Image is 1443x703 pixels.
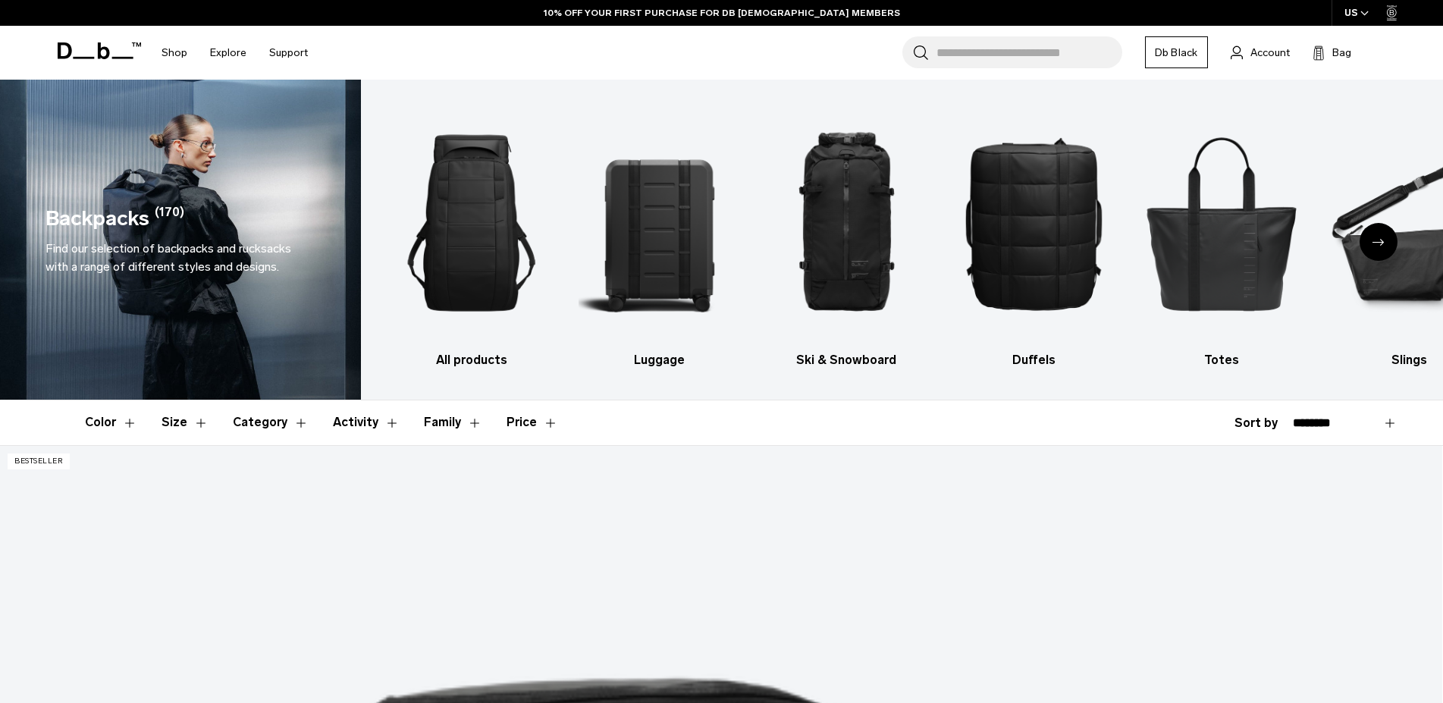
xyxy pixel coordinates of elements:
span: (170) [155,203,184,234]
h3: All products [391,351,552,369]
button: Toggle Filter [424,400,482,444]
img: Db [1141,102,1302,344]
button: Toggle Filter [233,400,309,444]
li: 2 / 10 [579,102,739,369]
span: Find our selection of backpacks and rucksacks with a range of different styles and designs. [45,241,291,274]
button: Toggle Price [507,400,558,444]
li: 1 / 10 [391,102,552,369]
img: Db [766,102,927,344]
a: Shop [162,26,187,80]
h3: Totes [1141,351,1302,369]
span: Bag [1332,45,1351,61]
a: Db Totes [1141,102,1302,369]
a: Db Luggage [579,102,739,369]
h3: Ski & Snowboard [766,351,927,369]
nav: Main Navigation [150,26,319,80]
a: Explore [210,26,246,80]
a: Db Black [1145,36,1208,68]
a: Db Duffels [954,102,1115,369]
a: Db All products [391,102,552,369]
h3: Luggage [579,351,739,369]
p: Bestseller [8,453,70,469]
a: Support [269,26,308,80]
h3: Duffels [954,351,1115,369]
a: Account [1231,43,1290,61]
div: Next slide [1360,223,1398,261]
img: Db [579,102,739,344]
button: Toggle Filter [85,400,137,444]
li: 3 / 10 [766,102,927,369]
a: 10% OFF YOUR FIRST PURCHASE FOR DB [DEMOGRAPHIC_DATA] MEMBERS [544,6,900,20]
button: Toggle Filter [162,400,209,444]
a: Db Ski & Snowboard [766,102,927,369]
li: 4 / 10 [954,102,1115,369]
img: Db [391,102,552,344]
button: Bag [1313,43,1351,61]
h1: Backpacks [45,203,149,234]
li: 5 / 10 [1141,102,1302,369]
span: Account [1250,45,1290,61]
img: Db [954,102,1115,344]
button: Toggle Filter [333,400,400,444]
